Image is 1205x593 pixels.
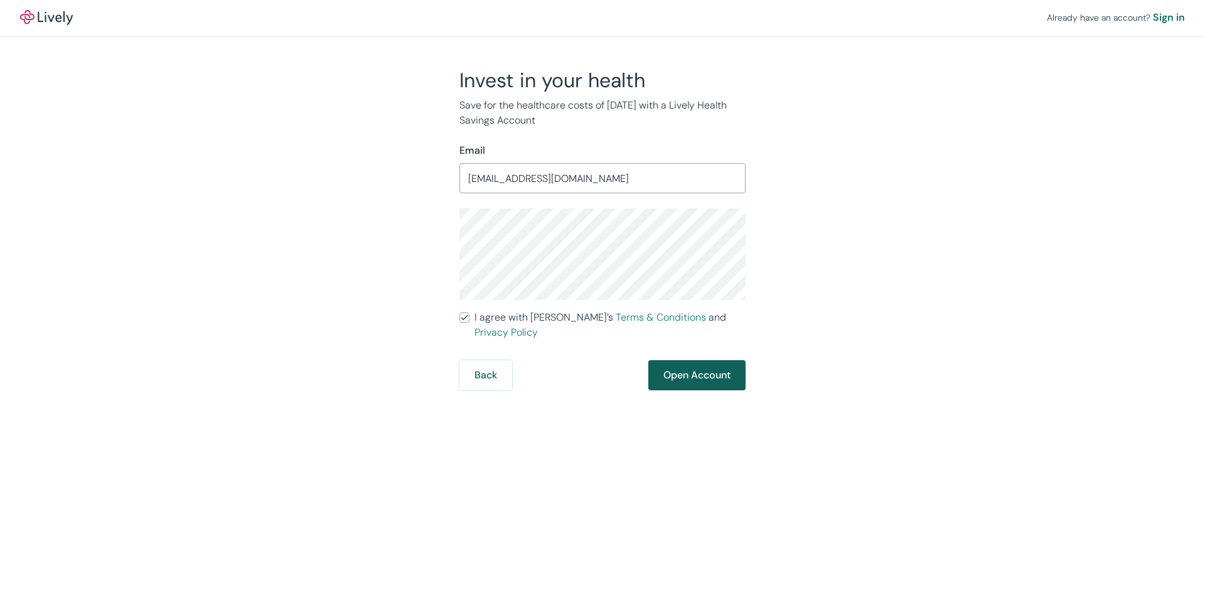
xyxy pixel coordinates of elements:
[459,143,485,158] label: Email
[1047,10,1185,25] div: Already have an account?
[20,10,73,25] a: LivelyLively
[20,10,73,25] img: Lively
[1153,10,1185,25] a: Sign in
[648,360,746,390] button: Open Account
[474,310,746,340] span: I agree with [PERSON_NAME]’s and
[459,98,746,128] p: Save for the healthcare costs of [DATE] with a Lively Health Savings Account
[459,68,746,93] h2: Invest in your health
[616,311,706,324] a: Terms & Conditions
[474,326,538,339] a: Privacy Policy
[459,360,512,390] button: Back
